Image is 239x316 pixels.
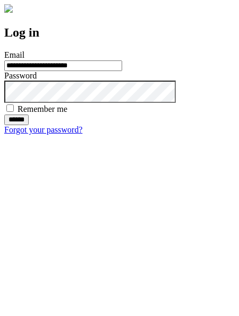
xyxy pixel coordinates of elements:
[4,4,13,13] img: logo-4e3dc11c47720685a147b03b5a06dd966a58ff35d612b21f08c02c0306f2b779.png
[4,125,82,134] a: Forgot your password?
[4,71,37,80] label: Password
[4,25,235,40] h2: Log in
[4,50,24,59] label: Email
[18,104,67,113] label: Remember me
